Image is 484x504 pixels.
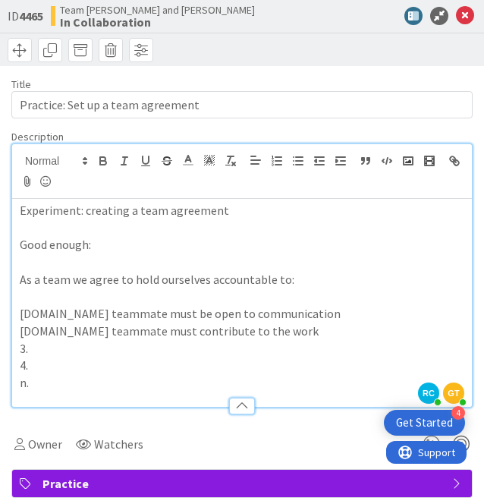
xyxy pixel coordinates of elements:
[94,435,143,453] span: Watchers
[20,271,464,288] p: As a team we agree to hold ourselves accountable to:
[32,2,69,20] span: Support
[19,8,43,24] b: 4465
[20,323,464,340] p: [DOMAIN_NAME] teammate must contribute to the work
[60,16,255,28] b: In Collaboration
[11,77,31,91] label: Title
[451,406,465,420] div: 4
[20,236,464,254] p: Good enough:
[8,7,43,25] span: ID
[11,91,473,118] input: type card name here...
[20,357,464,374] p: 4.
[60,4,255,16] span: Team [PERSON_NAME] and [PERSON_NAME]
[28,435,62,453] span: Owner
[443,383,464,404] span: GT
[20,202,464,219] p: Experiment: creating a team agreement
[20,340,464,358] p: 3.
[384,410,465,436] div: Open Get Started checklist, remaining modules: 4
[20,305,464,323] p: [DOMAIN_NAME] teammate must be open to communication
[20,374,464,392] p: n.
[418,383,439,404] span: RC
[396,415,453,430] div: Get Started
[42,474,445,493] span: Practice
[11,130,64,143] span: Description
